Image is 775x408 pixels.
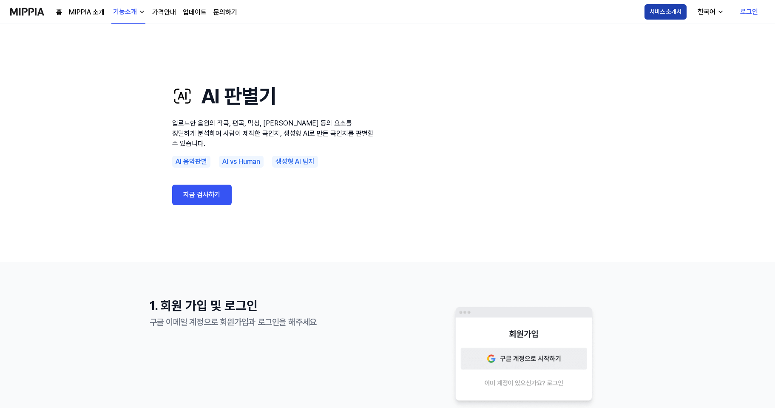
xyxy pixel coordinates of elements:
[150,315,354,329] div: 구글 이메일 계정으로 회원가입과 로그인을 해주세요
[172,118,376,149] p: 업로드한 음원의 작곡, 편곡, 믹싱, [PERSON_NAME] 등의 요소를 정밀하게 분석하여 사람이 제작한 곡인지, 생성형 AI로 만든 곡인지를 판별할 수 있습니다.
[691,3,729,20] button: 한국어
[111,0,145,24] button: 기능소개
[696,7,717,17] div: 한국어
[111,7,139,17] div: 기능소개
[644,4,687,20] button: 서비스 소개서
[139,9,145,15] img: down
[172,156,210,168] div: AI 음악판별
[152,7,176,17] a: 가격안내
[56,7,62,17] a: 홈
[219,156,264,168] div: AI vs Human
[150,296,354,315] h1: 1. 회원 가입 및 로그인
[213,7,237,17] a: 문의하기
[272,156,318,168] div: 생성형 AI 탐지
[172,185,232,205] a: 지금 검사하기
[69,7,105,17] a: MIPPIA 소개
[172,81,376,111] h1: AI 판별기
[183,7,207,17] a: 업데이트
